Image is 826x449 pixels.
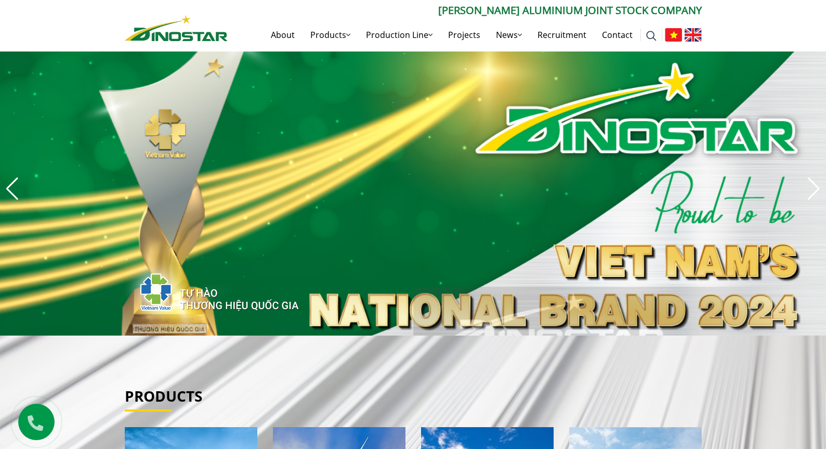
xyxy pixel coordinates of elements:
a: Production Line [358,18,440,52]
p: [PERSON_NAME] Aluminium Joint Stock Company [228,3,702,18]
img: thqg [109,254,300,325]
img: Nhôm Dinostar [125,15,228,41]
a: Projects [440,18,488,52]
a: Products [125,386,202,406]
a: About [263,18,303,52]
a: Contact [594,18,640,52]
div: Next slide [807,177,821,200]
img: English [685,28,702,42]
a: Products [303,18,358,52]
img: Tiếng Việt [665,28,682,42]
img: search [646,31,657,41]
a: Nhôm Dinostar [125,13,228,41]
a: News [488,18,530,52]
div: Previous slide [5,177,19,200]
a: Recruitment [530,18,594,52]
